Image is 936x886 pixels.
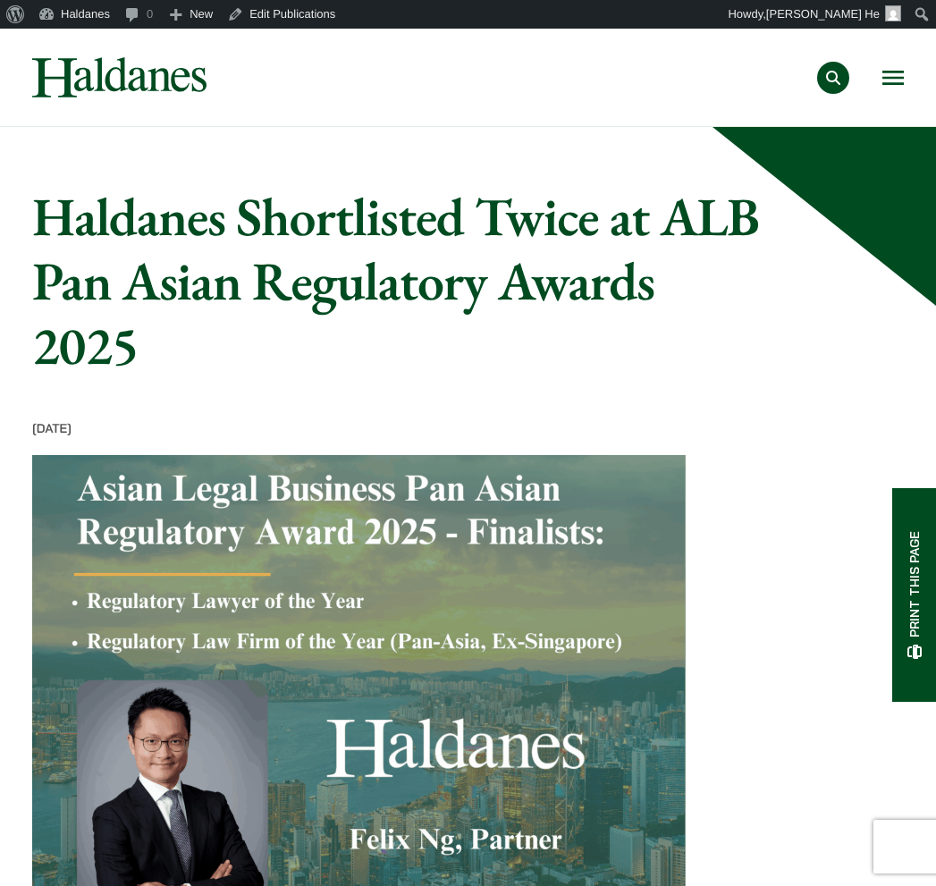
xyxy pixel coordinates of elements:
[817,62,849,94] button: Search
[32,184,770,377] h1: Haldanes Shortlisted Twice at ALB Pan Asian Regulatory Awards 2025
[882,71,904,85] button: Open menu
[766,7,880,21] span: [PERSON_NAME] He
[32,57,207,97] img: Logo of Haldanes
[32,420,72,436] time: [DATE]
